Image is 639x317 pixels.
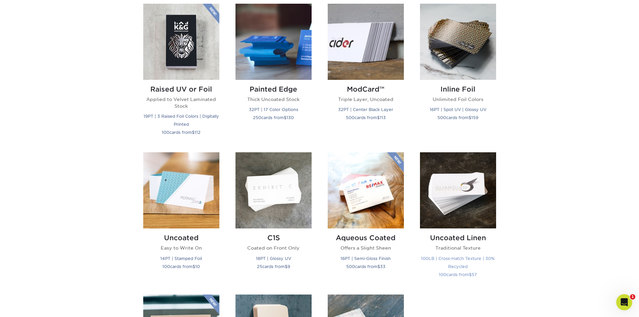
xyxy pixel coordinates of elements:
p: Offers a Slight Sheen [328,245,404,251]
h2: Uncoated [143,234,219,242]
a: Raised UV or Foil Business Cards Raised UV or Foil Applied to Velvet Laminated Stock 19PT | 3 Rai... [143,4,219,145]
span: $ [192,130,195,135]
span: 100 [162,130,169,135]
a: C1S Business Cards C1S Coated on Front Only 18PT | Glossy UV 25cards from$9 [235,152,312,286]
a: ModCard™ Business Cards ModCard™ Triple Layer, Uncoated 32PT | Center Black Layer 500cards from$113 [328,4,404,145]
h2: Inline Foil [420,85,496,93]
span: 33 [380,264,385,269]
img: New Product [203,4,219,24]
small: cards from [257,264,290,269]
iframe: Google Customer Reviews [2,297,57,315]
img: Painted Edge Business Cards [235,4,312,80]
img: C1S Business Cards [235,152,312,228]
img: New Product [203,295,219,315]
h2: C1S [235,234,312,242]
img: Raised UV or Foil Business Cards [143,4,219,80]
span: $ [469,115,471,120]
a: Aqueous Coated Business Cards Aqueous Coated Offers a Slight Sheen 16PT | Semi-Gloss Finish 500ca... [328,152,404,286]
small: 19PT | 3 Raised Foil Colors | Digitally Printed [144,114,219,127]
span: 100 [162,264,170,269]
p: Coated on Front Only [235,245,312,251]
p: Triple Layer, Uncoated [328,96,404,103]
a: Painted Edge Business Cards Painted Edge Thick Uncoated Stock 32PT | 17 Color Options 250cards fr... [235,4,312,145]
img: Aqueous Coated Business Cards [328,152,404,228]
img: Inline Foil Business Cards [420,4,496,80]
span: 9 [287,264,290,269]
span: $ [285,264,287,269]
span: 500 [346,264,355,269]
a: Uncoated Linen Business Cards Uncoated Linen Traditional Texture 100LB | Cross-Hatch Texture | 30... [420,152,496,286]
p: Easy to Write On [143,245,219,251]
span: 100 [439,272,446,277]
small: 16PT | Spot UV | Glossy UV [430,107,486,112]
img: Uncoated Business Cards [143,152,219,228]
span: 500 [437,115,446,120]
img: Uncoated Linen Business Cards [420,152,496,228]
span: 10 [195,264,200,269]
small: cards from [439,272,477,277]
p: Traditional Texture [420,245,496,251]
span: 1 [630,294,635,300]
a: Uncoated Business Cards Uncoated Easy to Write On 14PT | Stamped Foil 100cards from$10 [143,152,219,286]
small: 16PT | Semi-Gloss Finish [340,256,391,261]
small: cards from [162,130,201,135]
small: cards from [346,264,385,269]
a: Inline Foil Business Cards Inline Foil Unlimited Foil Colors 16PT | Spot UV | Glossy UV 500cards ... [420,4,496,145]
h2: Painted Edge [235,85,312,93]
span: 130 [286,115,294,120]
span: $ [469,272,472,277]
small: 32PT | Center Black Layer [338,107,393,112]
img: New Product [387,152,404,172]
span: 113 [380,115,386,120]
span: 57 [472,272,477,277]
small: 18PT | Glossy UV [256,256,291,261]
span: 250 [253,115,261,120]
iframe: Intercom live chat [616,294,632,310]
small: 14PT | Stamped Foil [160,256,202,261]
small: 100LB | Cross-Hatch Texture | 30% Recycled [421,256,495,269]
span: 25 [257,264,262,269]
small: 32PT | 17 Color Options [249,107,298,112]
small: cards from [253,115,294,120]
p: Unlimited Foil Colors [420,96,496,103]
h2: ModCard™ [328,85,404,93]
p: Thick Uncoated Stock [235,96,312,103]
small: cards from [437,115,478,120]
p: Applied to Velvet Laminated Stock [143,96,219,110]
span: $ [193,264,195,269]
span: 112 [195,130,201,135]
h2: Raised UV or Foil [143,85,219,93]
span: $ [284,115,286,120]
span: $ [377,264,380,269]
img: ModCard™ Business Cards [328,4,404,80]
span: 159 [471,115,478,120]
small: cards from [346,115,386,120]
small: cards from [162,264,200,269]
span: $ [377,115,380,120]
h2: Uncoated Linen [420,234,496,242]
h2: Aqueous Coated [328,234,404,242]
span: 500 [346,115,355,120]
